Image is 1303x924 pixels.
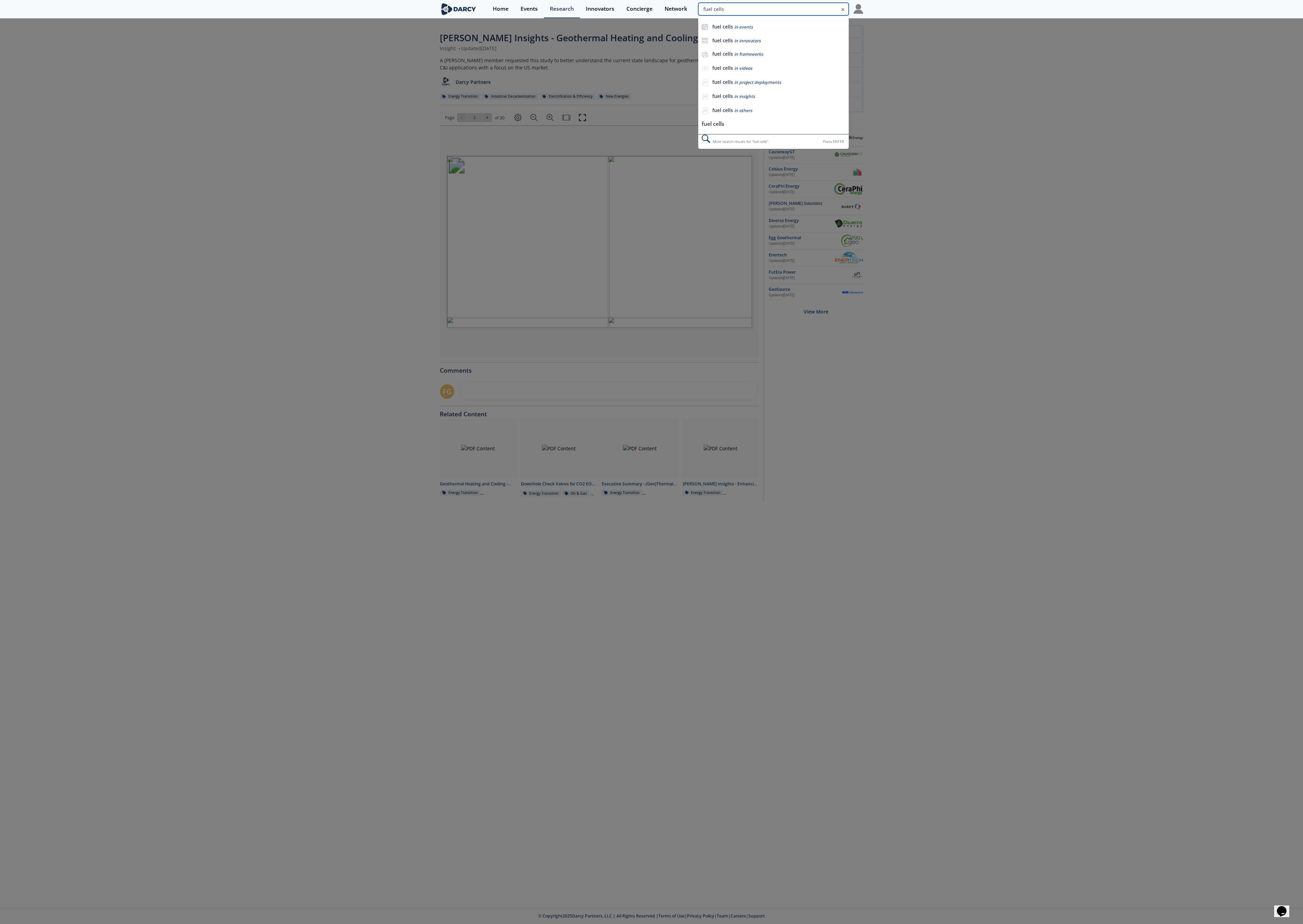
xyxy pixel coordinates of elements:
[712,51,733,57] b: fuel cells
[698,134,849,149] div: More search results for " fuel cells "
[586,6,614,12] div: Innovators
[698,118,849,131] li: fuel cells
[734,24,753,30] span: in events
[734,38,761,44] span: in innovators
[712,93,733,99] b: fuel cells
[734,79,781,85] span: in project deployments
[493,6,509,12] div: Home
[734,108,752,113] span: in others
[854,4,863,14] img: Profile
[698,3,849,15] input: Advanced Search
[702,37,708,44] img: icon
[734,51,763,57] span: in frameworks
[665,6,687,12] div: Network
[521,6,538,12] div: Events
[712,37,733,44] b: fuel cells
[550,6,574,12] div: Research
[702,24,708,30] img: icon
[1274,896,1296,917] iframe: chat widget
[712,79,733,85] b: fuel cells
[712,65,733,71] b: fuel cells
[734,93,755,99] span: in insights
[712,107,733,113] b: fuel cells
[626,6,653,12] div: Concierge
[734,65,752,71] span: in videos
[440,3,477,15] img: logo-wide.svg
[823,138,844,145] div: Press ENTER
[712,23,733,30] b: fuel cells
